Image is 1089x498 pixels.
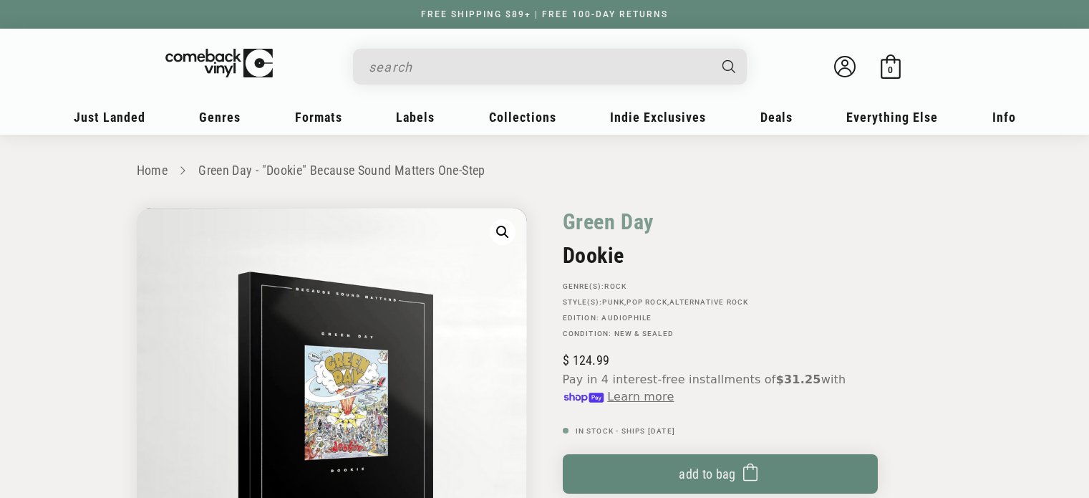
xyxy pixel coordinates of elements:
[198,163,485,178] a: Green Day - "Dookie" Because Sound Matters One-Step
[679,466,736,482] span: Add to bag
[563,282,878,291] p: GENRE(S):
[626,298,667,306] a: Pop Rock
[407,9,682,19] a: FREE SHIPPING $89+ | FREE 100-DAY RETURNS
[992,110,1016,125] span: Info
[563,243,878,268] h2: Dookie
[888,64,893,75] span: 0
[604,282,626,290] a: Rock
[563,298,878,307] p: STYLE(S): , ,
[602,298,624,306] a: Punk
[669,298,748,306] a: Alternative Rock
[563,208,654,236] a: Green Day
[563,353,569,368] span: $
[295,110,342,125] span: Formats
[137,161,953,181] nav: breadcrumbs
[563,454,878,494] button: Add to bag
[353,49,747,85] div: Search
[760,110,793,125] span: Deals
[369,52,708,82] input: search
[563,330,878,338] p: Condition: New & Sealed
[137,163,168,178] a: Home
[563,427,878,436] p: In Stock - Ships [DATE]
[710,49,748,85] button: Search
[601,314,652,322] a: Audiophile
[563,314,878,322] p: Edition:
[396,110,435,125] span: Labels
[563,353,609,368] span: 124.99
[610,110,706,125] span: Indie Exclusives
[74,110,145,125] span: Just Landed
[199,110,241,125] span: Genres
[846,110,938,125] span: Everything Else
[489,110,556,125] span: Collections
